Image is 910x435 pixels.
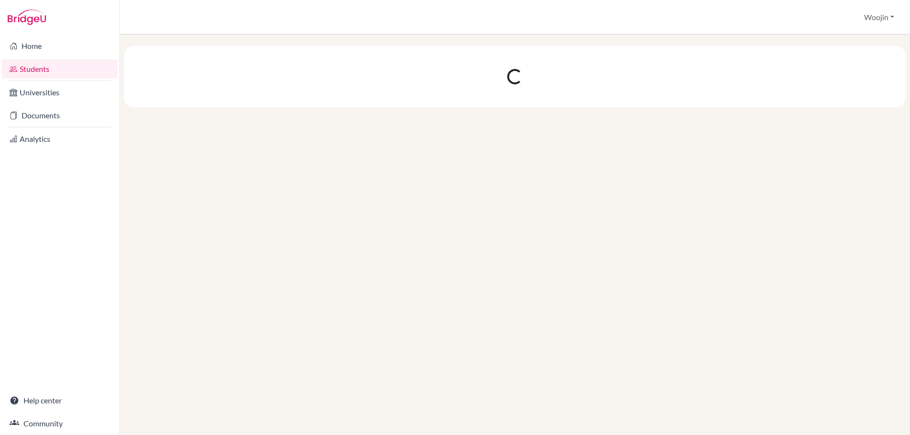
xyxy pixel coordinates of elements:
[2,129,117,149] a: Analytics
[2,106,117,125] a: Documents
[2,83,117,102] a: Universities
[2,36,117,56] a: Home
[2,414,117,433] a: Community
[2,59,117,79] a: Students
[860,8,899,26] button: Woojin
[8,10,46,25] img: Bridge-U
[2,391,117,410] a: Help center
